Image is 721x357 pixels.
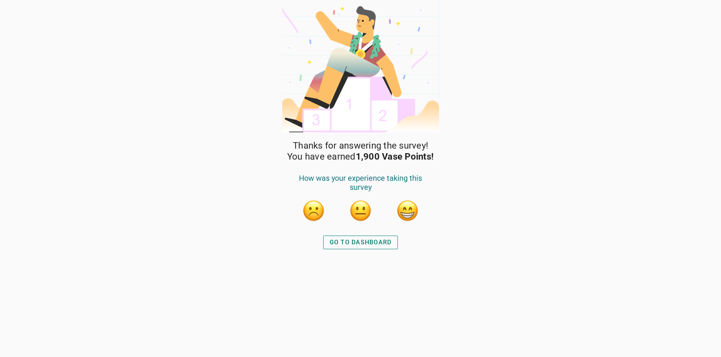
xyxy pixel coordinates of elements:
div: GO TO DASHBOARD [330,238,392,247]
span: Thanks for answering the survey! [293,140,428,151]
button: GO TO DASHBOARD [323,236,398,249]
span: You have earned [287,151,434,162]
div: How was your experience taking this survey [290,174,431,199]
strong: 1,900 Vase Points! [356,151,434,162]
